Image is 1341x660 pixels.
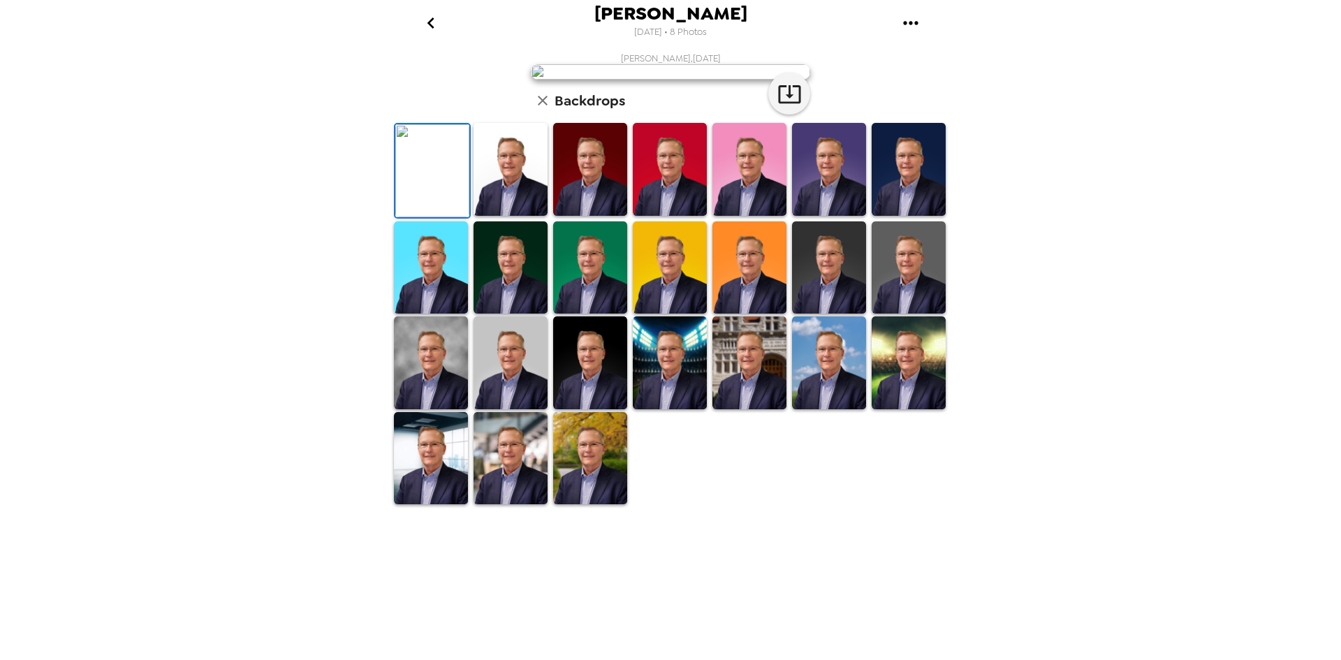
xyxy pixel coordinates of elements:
[395,124,469,217] img: Original
[634,23,707,42] span: [DATE] • 8 Photos
[531,64,810,80] img: user
[621,52,721,64] span: [PERSON_NAME] , [DATE]
[555,89,625,112] h6: Backdrops
[594,4,747,23] span: [PERSON_NAME]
